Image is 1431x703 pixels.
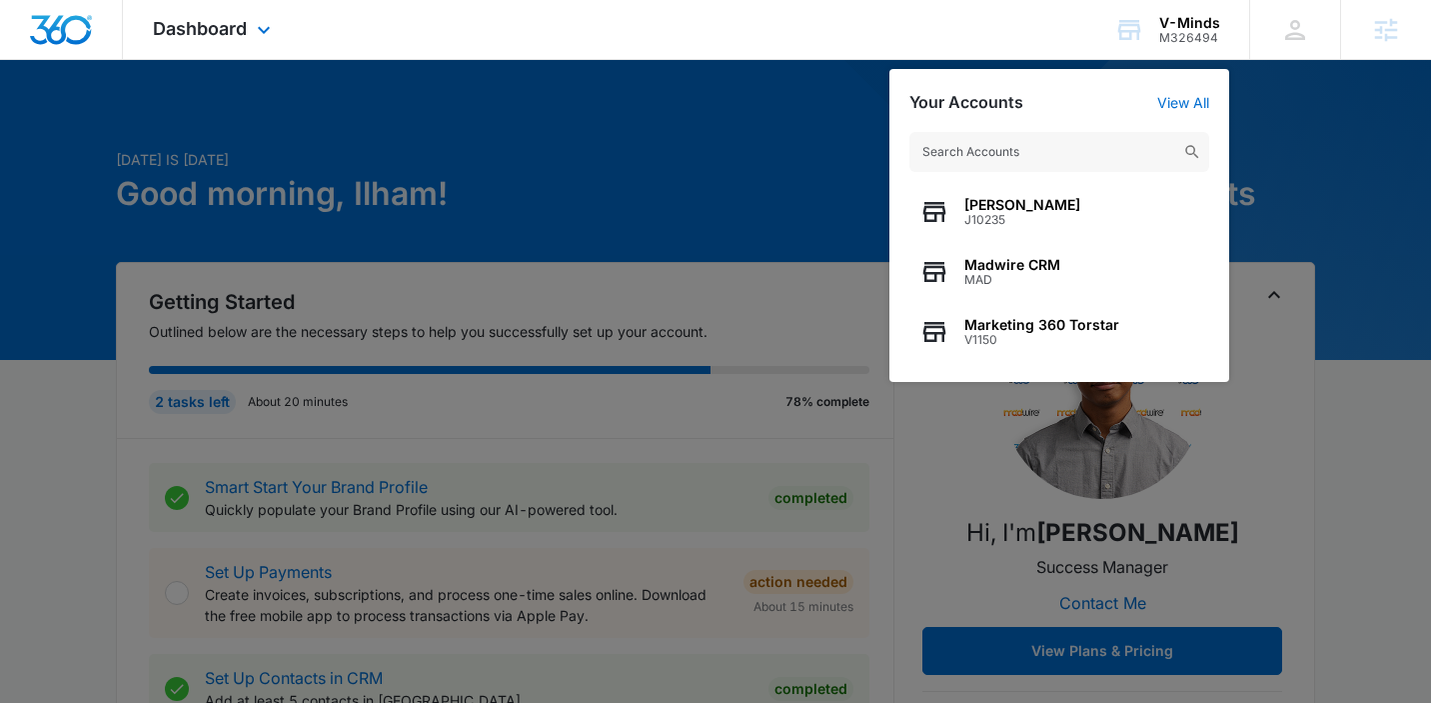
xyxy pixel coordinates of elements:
span: Madwire CRM [964,257,1060,273]
span: Marketing 360 Torstar [964,317,1119,333]
button: Marketing 360 TorstarV1150 [909,302,1209,362]
div: account name [1159,15,1220,31]
input: Search Accounts [909,132,1209,172]
span: [PERSON_NAME] [964,197,1080,213]
div: account id [1159,31,1220,45]
span: V1150 [964,333,1119,347]
span: J10235 [964,213,1080,227]
div: Domain: [DOMAIN_NAME] [52,52,220,68]
span: Dashboard [153,18,247,39]
div: Domain Overview [76,118,179,131]
div: Keywords by Traffic [221,118,337,131]
span: MAD [964,273,1060,287]
a: View All [1157,94,1209,111]
img: website_grey.svg [32,52,48,68]
button: Madwire CRMMAD [909,242,1209,302]
img: tab_keywords_by_traffic_grey.svg [199,116,215,132]
div: v 4.0.25 [56,32,98,48]
img: tab_domain_overview_orange.svg [54,116,70,132]
img: logo_orange.svg [32,32,48,48]
h2: Your Accounts [909,93,1023,112]
button: [PERSON_NAME]J10235 [909,182,1209,242]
